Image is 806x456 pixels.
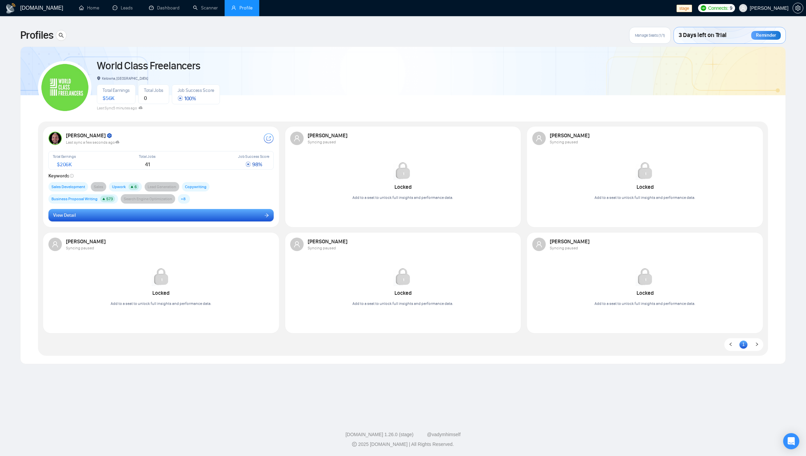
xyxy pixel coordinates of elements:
span: Copywriting [185,183,206,190]
span: Total Earnings [103,87,130,93]
span: setting [793,5,803,11]
a: searchScanner [193,5,218,11]
span: + 8 [181,196,186,202]
span: user [536,135,542,142]
span: user [536,241,542,248]
span: Profile [239,5,253,11]
strong: Keywords [48,173,74,179]
span: Job Success Score [238,154,269,159]
span: Profiles [20,27,53,43]
span: Last Sync 5 minutes ago [97,106,143,110]
span: Business Proposal Writing [51,196,98,202]
span: environment [97,76,101,80]
img: Locked [393,267,412,286]
a: homeHome [79,5,99,11]
span: View Detail [53,212,76,219]
span: $ 56K [103,95,114,101]
a: [DOMAIN_NAME] 1.26.0 (stage) [345,432,413,437]
span: Syncing paused [66,246,94,250]
strong: [PERSON_NAME] [550,132,590,139]
span: Job Success Score [178,87,214,93]
div: Reminder [751,31,781,40]
span: Add to a seat to unlock full insights and performance data. [594,195,695,200]
strong: [PERSON_NAME] [308,132,348,139]
img: Locked [636,267,654,286]
span: 100 % [178,95,196,102]
img: Locked [636,161,654,180]
strong: Locked [152,290,169,296]
img: USER [48,132,62,145]
button: left [727,341,735,349]
button: right [753,341,761,349]
span: 9 [730,4,732,12]
img: top_rated [107,133,113,139]
span: Syncing paused [308,246,336,250]
strong: [PERSON_NAME] [550,238,590,245]
a: 1 [739,341,747,348]
strong: Locked [394,290,412,296]
span: user [741,6,745,10]
span: Add to a seat to unlock full insights and performance data. [111,301,212,306]
span: Sales Development [51,183,85,190]
strong: [PERSON_NAME] [66,238,107,245]
div: 2025 [DOMAIN_NAME] | All Rights Reserved. [5,441,801,448]
strong: [PERSON_NAME] [308,238,348,245]
span: 0 [144,95,147,101]
a: dashboardDashboard [149,5,180,11]
span: user [231,5,236,10]
span: info-circle [70,174,74,178]
img: Locked [393,161,412,180]
span: Total Earnings [53,154,76,159]
span: Total Jobs [139,154,156,159]
span: user [52,241,59,248]
strong: Locked [637,184,654,190]
span: Add to a seat to unlock full insights and performance data. [594,301,695,306]
a: @vadymhimself [427,432,461,437]
span: 98 % [245,161,262,168]
a: setting [793,5,803,11]
span: Upwork [112,183,126,190]
img: World Class Freelancers [41,64,88,111]
strong: Locked [637,290,654,296]
span: copyright [352,442,357,447]
span: arrow-right [264,213,269,217]
a: World Class Freelancers [97,59,200,72]
span: search [56,33,66,38]
span: Syncing paused [550,246,578,250]
span: 3 Days left on Trial [679,30,727,41]
span: Search Engine Optimization [124,196,172,202]
img: upwork-logo.png [701,5,706,11]
span: 573 [106,197,113,201]
strong: Locked [394,184,412,190]
span: $ 206K [57,161,72,168]
span: Manage Seats (1/1) [635,33,665,38]
span: Sales [94,183,103,190]
a: messageLeads [113,5,136,11]
span: user [294,241,300,248]
span: Add to a seat to unlock full insights and performance data. [352,301,453,306]
span: right [755,342,759,346]
li: Next Page [753,341,761,349]
button: setting [793,3,803,13]
span: user [294,135,300,142]
span: 41 [145,161,150,168]
span: Lead Generation [148,183,176,190]
span: 6 [135,184,137,189]
img: logo [5,3,16,14]
button: View Detailarrow-right [48,209,274,222]
span: Kelowna, [GEOGRAPHIC_DATA] [97,76,148,81]
div: Open Intercom Messenger [783,433,799,449]
img: Locked [152,267,170,286]
button: search [56,30,67,41]
span: Connects: [708,4,728,12]
span: stage [677,5,692,12]
span: Add to a seat to unlock full insights and performance data. [352,195,453,200]
span: Last sync a few seconds ago [66,140,120,145]
span: Total Jobs [144,87,163,93]
span: Syncing paused [308,140,336,144]
span: left [729,342,733,346]
strong: [PERSON_NAME] [66,132,113,139]
span: Syncing paused [550,140,578,144]
li: Previous Page [727,341,735,349]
